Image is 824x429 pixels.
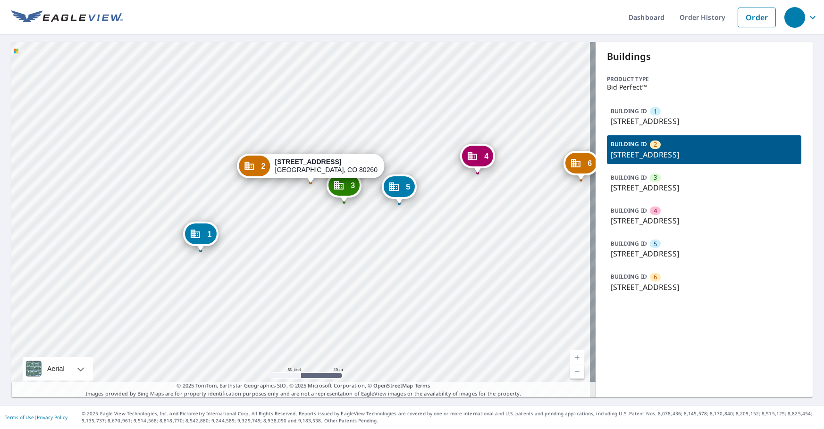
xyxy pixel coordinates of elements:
span: 6 [588,160,592,167]
span: 3 [654,173,657,182]
div: Dropped pin, building 5, Commercial property, 8444 Pecos St Denver, CO 80260 [382,174,417,204]
p: BUILDING ID [611,206,647,214]
span: 4 [484,153,488,160]
div: Aerial [23,357,93,380]
p: BUILDING ID [611,239,647,247]
p: | [5,414,67,420]
span: 1 [207,231,211,238]
span: 2 [654,140,657,149]
p: BUILDING ID [611,107,647,115]
strong: [STREET_ADDRESS] [275,158,342,165]
p: BUILDING ID [611,272,647,280]
a: Privacy Policy [37,414,67,421]
p: [STREET_ADDRESS] [611,149,798,160]
p: BUILDING ID [611,140,647,148]
p: [STREET_ADDRESS] [611,115,798,127]
p: [STREET_ADDRESS] [611,215,798,226]
span: 5 [654,239,657,248]
a: OpenStreetMap [373,382,413,389]
div: Dropped pin, building 3, Commercial property, 8444 Pecos St Denver, CO 80260 [327,173,362,202]
p: [STREET_ADDRESS] [611,281,798,293]
p: Buildings [607,49,802,64]
p: Product type [607,75,802,83]
p: Bid Perfect™ [607,83,802,91]
span: 5 [406,183,410,190]
img: EV Logo [11,10,123,25]
a: Terms of Use [5,414,34,421]
p: [STREET_ADDRESS] [611,182,798,193]
a: Terms [415,382,430,389]
div: [GEOGRAPHIC_DATA], CO 80260 [275,158,378,174]
span: 4 [654,206,657,215]
div: Dropped pin, building 2, Commercial property, 8444 Pecos St Denver, CO 80260 [237,154,384,183]
div: Dropped pin, building 4, Commercial property, 8444 Pecos St Denver, CO 80260 [460,144,495,173]
a: Order [738,8,776,27]
p: © 2025 Eagle View Technologies, Inc. and Pictometry International Corp. All Rights Reserved. Repo... [82,410,819,424]
div: Dropped pin, building 1, Commercial property, 8444 Pecos St Denver, CO 80260 [183,222,218,251]
p: BUILDING ID [611,173,647,181]
div: Aerial [44,357,67,380]
span: © 2025 TomTom, Earthstar Geographics SIO, © 2025 Microsoft Corporation, © [177,382,430,390]
p: Images provided by Bing Maps are for property identification purposes only and are not a represen... [11,382,596,397]
span: 2 [261,163,266,170]
a: Current Level 19, Zoom In [570,350,584,364]
a: Current Level 19, Zoom Out [570,364,584,379]
p: [STREET_ADDRESS] [611,248,798,259]
span: 6 [654,272,657,281]
span: 1 [654,107,657,116]
span: 3 [351,182,355,189]
div: Dropped pin, building 6, Commercial property, 8444 Pecos St Denver, CO 80260 [563,151,598,180]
